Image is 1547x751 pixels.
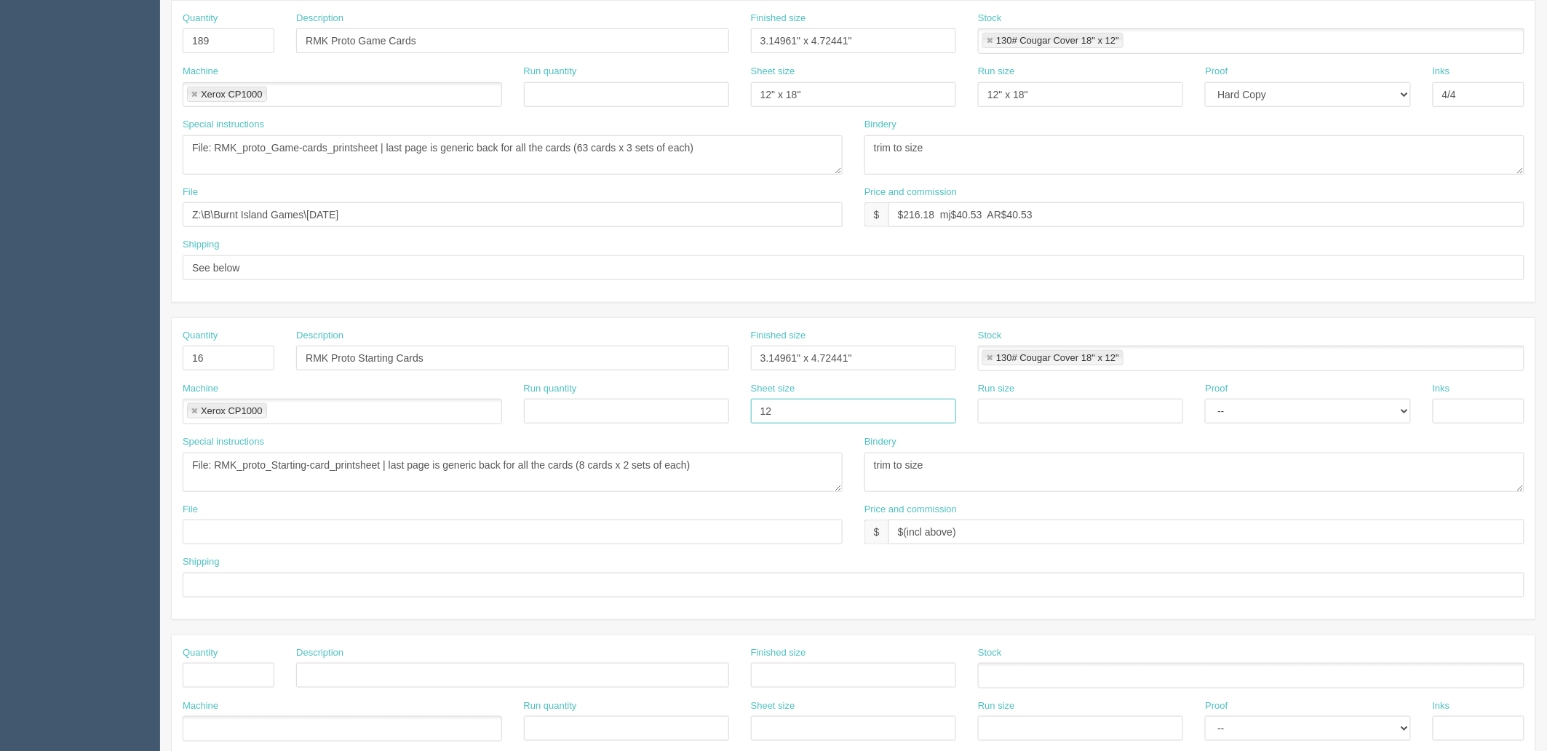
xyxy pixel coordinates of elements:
[864,520,888,544] div: $
[751,382,795,396] label: Sheet size
[183,118,264,132] label: Special instructions
[751,329,806,343] label: Finished size
[183,329,218,343] label: Quantity
[978,646,1002,660] label: Stock
[864,503,957,517] label: Price and commission
[996,353,1119,362] div: 130# Cougar Cover 18" x 12"
[1205,699,1228,713] label: Proof
[1205,382,1228,396] label: Proof
[183,503,198,517] label: File
[524,699,577,713] label: Run quantity
[201,90,263,99] div: Xerox CP1000
[864,202,888,227] div: $
[296,329,343,343] label: Description
[296,646,343,660] label: Description
[183,12,218,25] label: Quantity
[183,186,198,199] label: File
[978,65,1015,79] label: Run size
[864,435,896,449] label: Bindery
[183,646,218,660] label: Quantity
[751,65,795,79] label: Sheet size
[183,699,218,713] label: Machine
[978,699,1015,713] label: Run size
[864,118,896,132] label: Bindery
[201,406,263,416] div: Xerox CP1000
[864,186,957,199] label: Price and commission
[1433,699,1450,713] label: Inks
[1433,65,1450,79] label: Inks
[183,238,220,252] label: Shipping
[183,382,218,396] label: Machine
[751,12,806,25] label: Finished size
[524,382,577,396] label: Run quantity
[1205,65,1228,79] label: Proof
[996,36,1119,45] div: 130# Cougar Cover 18" x 12"
[751,646,806,660] label: Finished size
[183,65,218,79] label: Machine
[751,699,795,713] label: Sheet size
[296,12,343,25] label: Description
[183,435,264,449] label: Special instructions
[1433,382,1450,396] label: Inks
[978,12,1002,25] label: Stock
[978,382,1015,396] label: Run size
[978,329,1002,343] label: Stock
[183,555,220,569] label: Shipping
[524,65,577,79] label: Run quantity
